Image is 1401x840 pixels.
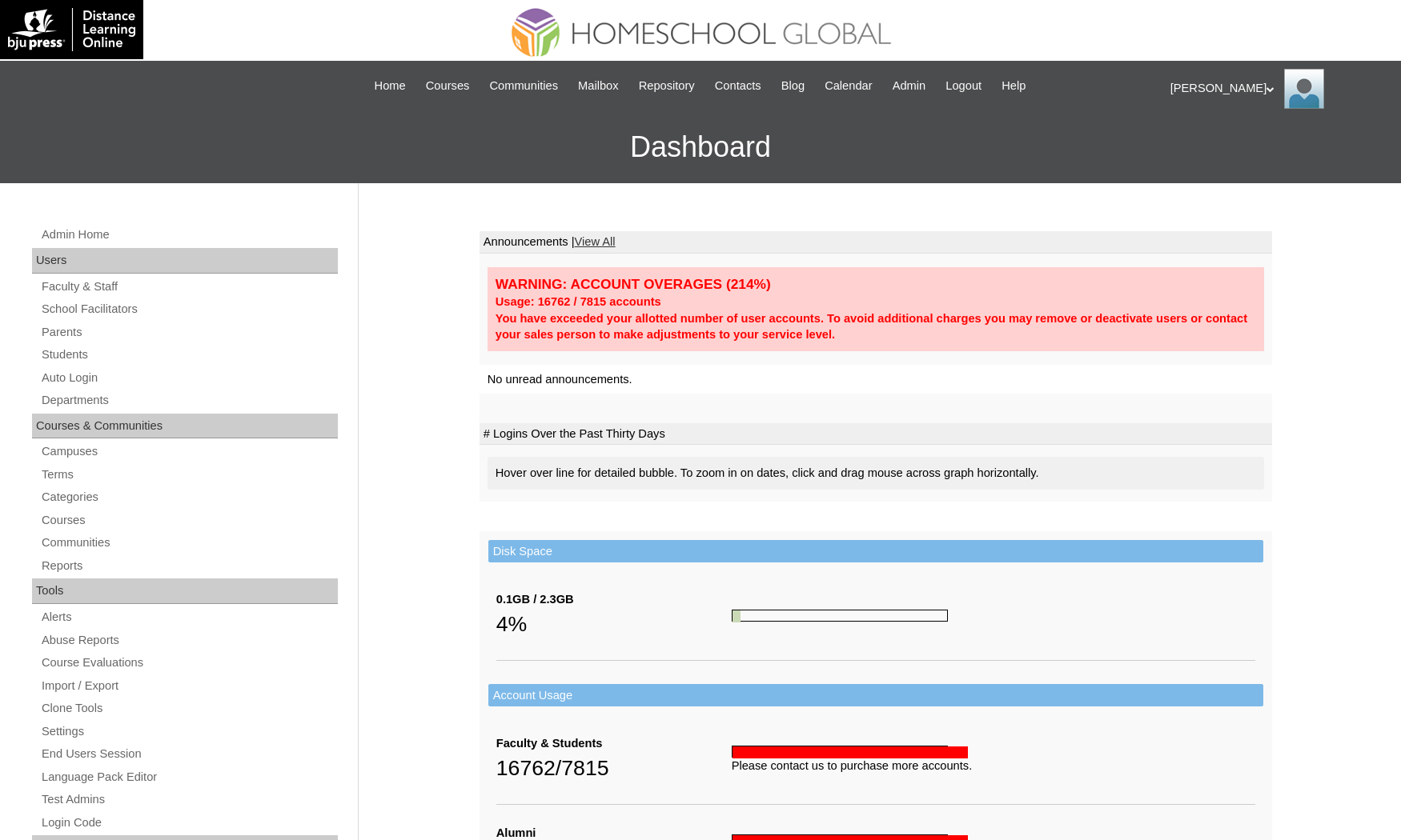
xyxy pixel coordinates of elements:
a: Courses [40,510,338,530]
td: Account Usage [488,684,1263,707]
a: Terms [40,465,338,485]
td: Disk Space [488,540,1263,563]
a: Mailbox [570,77,627,95]
div: WARNING: ACCOUNT OVERAGES (214%) [496,275,1256,294]
a: Help [994,77,1034,95]
div: 16762/7815 [496,752,732,784]
span: Contacts [715,77,761,95]
span: Home [375,77,406,95]
h3: Dashboard [8,111,1393,183]
span: Help [1002,77,1026,95]
a: Course Evaluations [40,653,338,673]
td: # Logins Over the Past Thirty Days [480,423,1272,446]
a: Login Code [40,813,338,833]
a: Faculty & Staff [40,277,338,297]
a: Repository [631,77,703,95]
img: Ariane Ebuen [1284,69,1324,109]
a: Logout [937,77,990,95]
span: Communities [489,77,558,95]
a: Auto Login [40,368,338,388]
a: Admin [885,77,934,95]
a: Categories [40,487,338,507]
div: 4% [496,608,732,640]
div: [PERSON_NAME] [1170,69,1385,109]
a: Campuses [40,442,338,462]
a: Settings [40,722,338,742]
div: Faculty & Students [496,735,732,752]
strong: Usage: 16762 / 7815 accounts [496,295,661,308]
a: Calendar [817,77,880,95]
a: Reports [40,556,338,576]
td: No unread announcements. [480,365,1272,394]
div: Tools [32,578,338,604]
div: Hover over line for detailed bubble. To zoom in on dates, click and drag mouse across graph horiz... [488,457,1264,490]
a: View All [575,235,616,248]
a: Test Admins [40,790,338,810]
div: Users [32,248,338,274]
a: Abuse Reports [40,630,338,650]
a: End Users Session [40,744,338,764]
span: Admin [893,77,926,95]
span: Logout [945,77,982,95]
span: Blog [781,77,805,95]
div: 0.1GB / 2.3GB [496,591,732,608]
a: Contacts [707,77,769,95]
a: Students [40,345,338,365]
a: Language Pack Editor [40,767,338,787]
span: Courses [426,77,470,95]
a: Blog [773,77,813,95]
div: Please contact us to purchase more accounts. [732,758,1255,774]
a: Clone Tools [40,698,338,718]
a: School Facilitators [40,299,338,319]
td: Announcements | [480,231,1272,254]
div: You have exceeded your allotted number of user accounts. To avoid additional charges you may remo... [496,310,1256,343]
span: Mailbox [578,77,619,95]
a: Communities [40,533,338,553]
span: Calendar [825,77,872,95]
a: Communities [481,77,566,95]
a: Courses [418,77,478,95]
a: Parents [40,322,338,342]
a: Import / Export [40,676,338,696]
a: Alerts [40,607,338,627]
img: logo-white.png [8,8,135,51]
span: Repository [639,77,695,95]
a: Admin Home [40,225,338,245]
a: Departments [40,390,338,410]
a: Home [367,77,414,95]
div: Courses & Communities [32,414,338,439]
